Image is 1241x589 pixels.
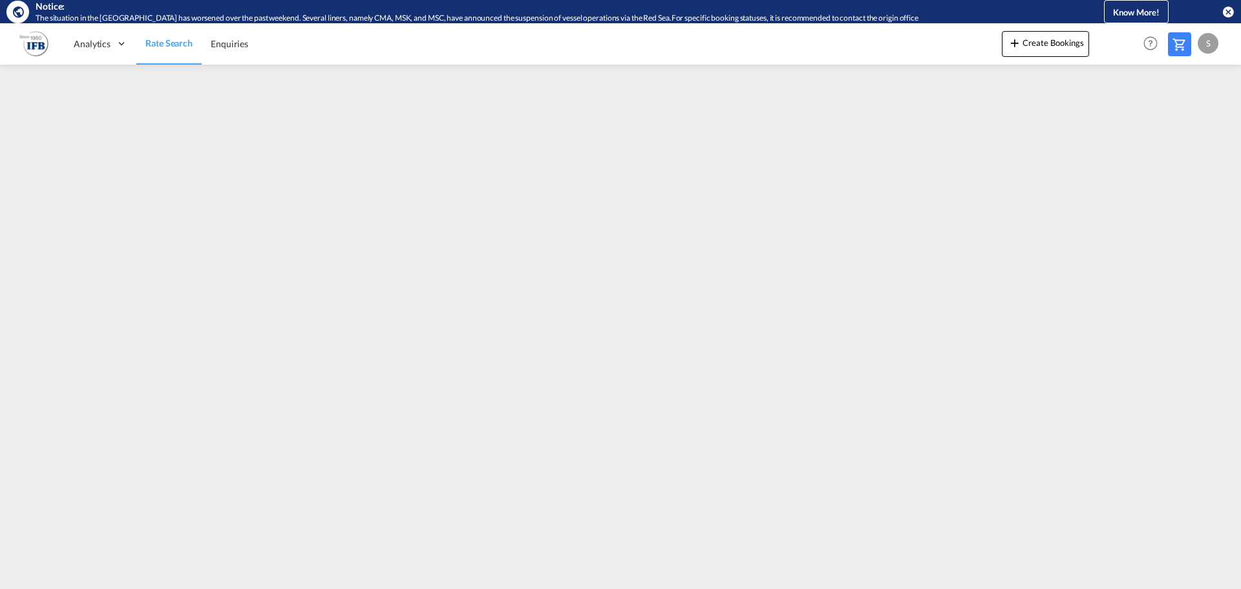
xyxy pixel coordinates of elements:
div: Analytics [65,23,136,65]
a: Rate Search [136,23,202,65]
span: Enquiries [211,38,248,49]
span: Analytics [74,37,111,50]
div: S [1198,33,1218,54]
button: icon-plus 400-fgCreate Bookings [1002,31,1089,57]
span: Rate Search [145,37,193,48]
span: Know More! [1113,7,1160,17]
a: Enquiries [202,23,257,65]
button: icon-close-circle [1222,5,1235,18]
md-icon: icon-earth [12,5,25,18]
div: The situation in the Red Sea has worsened over the past weekend. Several liners, namely CMA, MSK,... [36,13,1050,24]
md-icon: icon-plus 400-fg [1007,35,1023,50]
div: Help [1140,32,1168,56]
img: b628ab10256c11eeb52753acbc15d091.png [19,29,48,58]
span: Help [1140,32,1161,54]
